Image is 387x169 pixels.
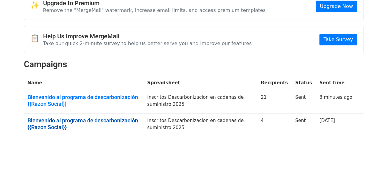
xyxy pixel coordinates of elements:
[319,34,357,45] a: Take Survey
[28,117,140,130] a: Bienvenido al programa de descarbonización {{Razon Social}}
[316,1,357,12] a: Upgrade Now
[43,33,252,40] h4: Help Us Improve MergeMail
[356,140,387,169] iframe: Chat Widget
[30,34,43,43] span: 📋
[143,113,257,137] td: Inscritos Descarbonizacion en cadenas de suministro 2025
[292,90,316,113] td: Sent
[292,76,316,90] th: Status
[319,94,352,100] a: 8 minutes ago
[356,140,387,169] div: Widget de chat
[319,118,335,123] a: [DATE]
[43,40,252,47] p: Take our quick 2-minute survey to help us better serve you and improve our features
[316,76,356,90] th: Sent time
[143,90,257,113] td: Inscritos Descarbonizacion en cadenas de suministro 2025
[24,59,363,70] h2: Campaigns
[43,7,266,13] p: Remove the "MergeMail" watermark, increase email limits, and access premium templates
[24,76,144,90] th: Name
[30,1,43,10] span: ✨
[292,113,316,137] td: Sent
[143,76,257,90] th: Spreadsheet
[257,113,292,137] td: 4
[257,76,292,90] th: Recipients
[28,94,140,107] a: Bienvenido al programa de descarbonización {{Razon Social}}
[257,90,292,113] td: 21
